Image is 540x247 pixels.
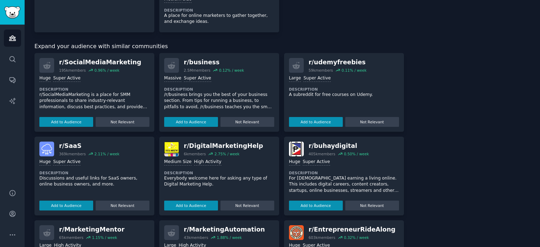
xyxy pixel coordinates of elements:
button: Add to Audience [39,117,93,127]
div: 43k members [184,235,208,240]
div: Super Active [184,75,211,82]
dt: Description [39,170,149,175]
img: SaaS [39,142,54,156]
div: r/ SaaS [59,142,120,150]
div: Huge [39,159,51,165]
div: 2.75 % / week [214,151,239,156]
div: Massive [164,75,181,82]
span: Expand your audience with similar communities [34,42,168,51]
div: Super Active [303,159,330,165]
p: r/SocialMediaMarketing is a place for SMM professionals to share industry-relevant information, d... [39,92,149,110]
button: Not Relevant [220,201,274,210]
p: For [DEMOGRAPHIC_DATA] earning a living online. This includes digital careers, content creators, ... [289,175,399,194]
button: Add to Audience [164,117,218,127]
dt: Description [164,87,274,92]
div: High Activity [194,159,221,165]
div: r/ MarketingAutomation [184,225,265,234]
button: Not Relevant [96,201,149,210]
div: 0.12 % / week [219,68,244,73]
div: 2.11 % / week [94,151,119,156]
div: r/ buhaydigital [309,142,369,150]
p: Discussions and useful links for SaaS owners, online business owners, and more. [39,175,149,188]
div: 0.11 % / week [341,68,366,73]
div: r/ MarketingMentor [59,225,124,234]
button: Add to Audience [289,117,343,127]
div: Huge [289,159,300,165]
div: Large [289,75,301,82]
dt: Description [164,170,274,175]
div: r/ business [184,58,244,67]
div: 0.32 % / week [344,235,369,240]
div: 369k members [59,151,86,156]
div: Super Active [53,159,81,165]
div: 6k members [184,151,206,156]
div: 195k members [59,68,86,73]
button: Add to Audience [289,201,343,210]
div: Super Active [303,75,331,82]
img: GummySearch logo [4,6,20,19]
div: 2.5M members [184,68,211,73]
p: /r/business brings you the best of your business section. From tips for running a business, to pi... [164,92,274,110]
dt: Description [164,8,274,13]
button: Add to Audience [164,201,218,210]
div: r/ EntrepreneurRideAlong [309,225,396,234]
img: DigitalMarketingHelp [164,142,179,156]
button: Not Relevant [345,117,399,127]
button: Not Relevant [96,117,149,127]
button: Not Relevant [345,201,399,210]
p: A subreddit for free courses on Udemy. [289,92,399,98]
div: Huge [39,75,51,82]
div: 603k members [309,235,335,240]
img: buhaydigital [289,142,304,156]
div: 405k members [309,151,335,156]
button: Add to Audience [39,201,93,210]
div: 0.96 % / week [94,68,119,73]
div: 0.50 % / week [344,151,369,156]
button: Not Relevant [220,117,274,127]
dt: Description [289,170,399,175]
div: r/ udemyfreebies [309,58,367,67]
div: Medium Size [164,159,192,165]
dt: Description [39,87,149,92]
p: A place for online marketers to gather together, and exchange ideas. [164,13,274,25]
img: EntrepreneurRideAlong [289,225,304,240]
div: 65k members [59,235,83,240]
p: Everybody welcome here for asking any type of Digital Marketing Help. [164,175,274,188]
div: 1.15 % / week [92,235,117,240]
dt: Description [289,87,399,92]
div: 1.88 % / week [217,235,242,240]
div: Super Active [53,75,81,82]
div: r/ SocialMediaMarketing [59,58,141,67]
div: r/ DigitalMarketingHelp [184,142,263,150]
div: 59k members [309,68,333,73]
